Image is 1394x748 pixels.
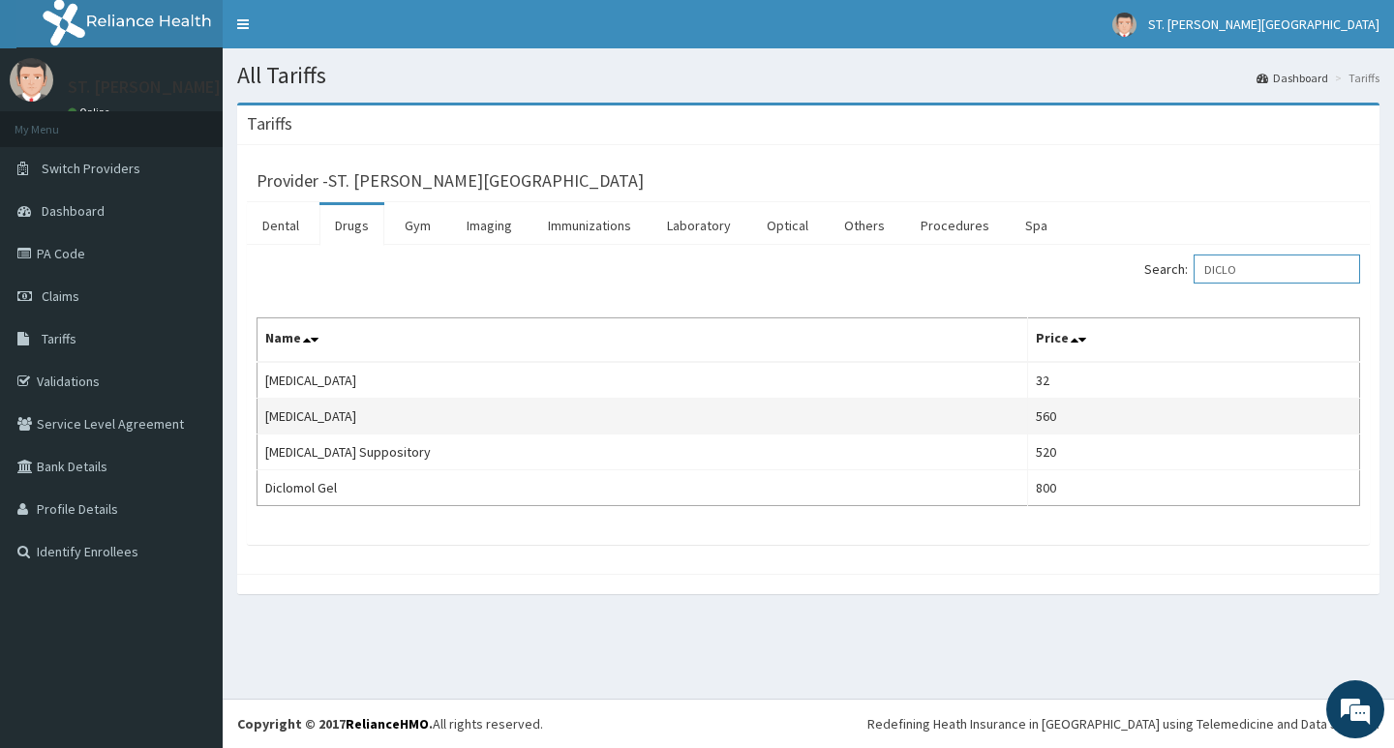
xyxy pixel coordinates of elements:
td: [MEDICAL_DATA] [258,362,1028,399]
a: Drugs [319,205,384,246]
img: d_794563401_company_1708531726252_794563401 [36,97,78,145]
td: 800 [1028,470,1360,506]
span: We're online! [112,244,267,439]
a: Dashboard [1257,70,1328,86]
a: Imaging [451,205,528,246]
a: Spa [1010,205,1063,246]
label: Search: [1144,254,1360,284]
th: Name [258,318,1028,363]
strong: Copyright © 2017 . [237,715,433,733]
div: Redefining Heath Insurance in [GEOGRAPHIC_DATA] using Telemedicine and Data Science! [867,714,1379,733]
td: 560 [1028,399,1360,434]
span: Dashboard [42,202,105,220]
td: Diclomol Gel [258,470,1028,506]
a: Gym [389,205,446,246]
a: Online [68,105,114,119]
td: 32 [1028,362,1360,399]
textarea: Type your message and hit 'Enter' [10,528,369,596]
a: RelianceHMO [346,715,429,733]
th: Price [1028,318,1360,363]
li: Tariffs [1330,70,1379,86]
img: User Image [1112,13,1136,37]
h3: Provider - ST. [PERSON_NAME][GEOGRAPHIC_DATA] [257,172,644,190]
a: Dental [247,205,315,246]
div: Minimize live chat window [318,10,364,56]
span: Switch Providers [42,160,140,177]
td: [MEDICAL_DATA] [258,399,1028,434]
a: Laboratory [652,205,746,246]
h3: Tariffs [247,115,292,133]
span: ST. [PERSON_NAME][GEOGRAPHIC_DATA] [1148,15,1379,33]
input: Search: [1194,254,1360,284]
span: Claims [42,287,79,305]
footer: All rights reserved. [223,699,1394,748]
a: Immunizations [532,205,647,246]
p: ST. [PERSON_NAME][GEOGRAPHIC_DATA] [68,78,380,96]
span: Tariffs [42,330,76,347]
a: Optical [751,205,824,246]
h1: All Tariffs [237,63,1379,88]
img: User Image [10,58,53,102]
a: Procedures [905,205,1005,246]
td: 520 [1028,434,1360,470]
td: [MEDICAL_DATA] Suppository [258,434,1028,470]
div: Chat with us now [101,108,325,134]
a: Others [829,205,900,246]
